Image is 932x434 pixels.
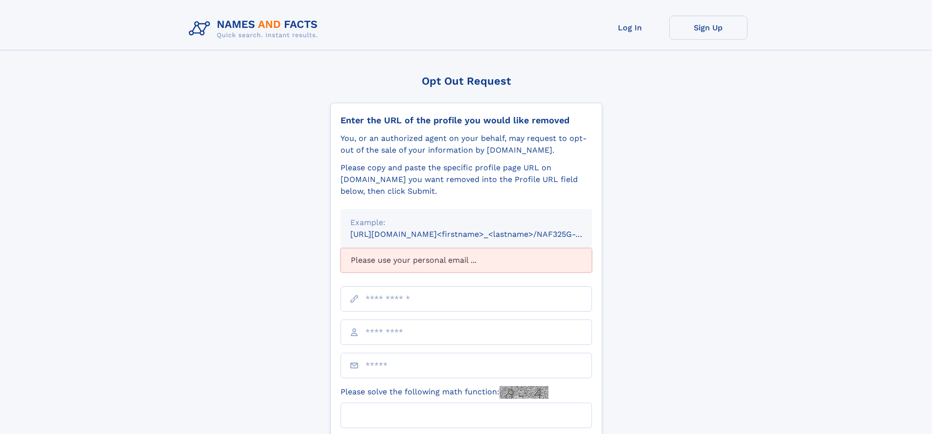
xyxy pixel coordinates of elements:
div: Example: [350,217,582,228]
a: Log In [591,16,669,40]
div: Opt Out Request [330,75,602,87]
div: Please use your personal email ... [341,248,592,273]
img: Logo Names and Facts [185,16,326,42]
div: Please copy and paste the specific profile page URL on [DOMAIN_NAME] you want removed into the Pr... [341,162,592,197]
div: Enter the URL of the profile you would like removed [341,115,592,126]
label: Please solve the following math function: [341,386,548,399]
a: Sign Up [669,16,748,40]
div: You, or an authorized agent on your behalf, may request to opt-out of the sale of your informatio... [341,133,592,156]
small: [URL][DOMAIN_NAME]<firstname>_<lastname>/NAF325G-xxxxxxxx [350,229,611,239]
